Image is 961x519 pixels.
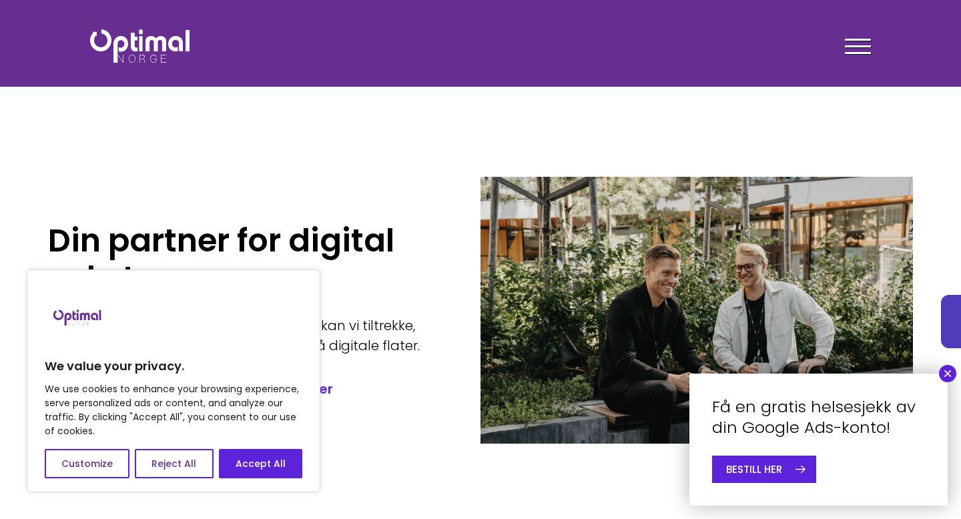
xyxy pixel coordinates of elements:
[151,457,196,470] font: Reject All
[45,382,299,438] font: We use cookies to enhance your browsing experience, serve personalized ads or content, and analyz...
[219,449,302,478] button: Accept All
[236,457,286,470] font: Accept All
[45,358,184,374] font: We value your privacy.
[712,396,925,438] h4: Få en gratis helsesjekk av din Google Ads-konto!
[712,456,816,483] a: BESTILL HER
[90,29,190,63] img: Optimal Norge
[135,449,213,478] button: Reject All
[939,365,956,382] button: Close
[45,449,129,478] button: Customize
[48,222,440,297] h1: Din partner for digital vekst
[61,457,113,470] font: Customize
[45,284,111,350] img: Brand logo
[27,270,320,492] div: We value your privacy.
